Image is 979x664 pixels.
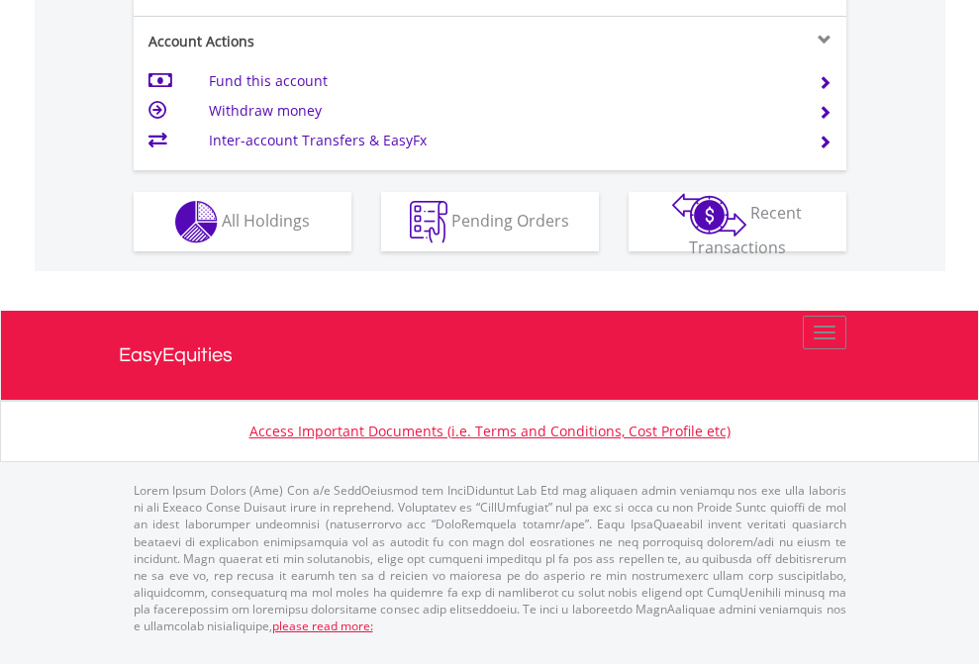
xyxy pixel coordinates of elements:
[209,126,794,155] td: Inter-account Transfers & EasyFx
[119,311,861,400] a: EasyEquities
[451,209,569,231] span: Pending Orders
[629,192,846,251] button: Recent Transactions
[410,201,447,243] img: pending_instructions-wht.png
[175,201,218,243] img: holdings-wht.png
[134,192,351,251] button: All Holdings
[134,482,846,634] p: Lorem Ipsum Dolors (Ame) Con a/e SeddOeiusmod tem InciDiduntut Lab Etd mag aliquaen admin veniamq...
[222,209,310,231] span: All Holdings
[209,66,794,96] td: Fund this account
[272,617,373,634] a: please read more:
[209,96,794,126] td: Withdraw money
[381,192,599,251] button: Pending Orders
[672,193,746,237] img: transactions-zar-wht.png
[249,422,731,440] a: Access Important Documents (i.e. Terms and Conditions, Cost Profile etc)
[134,32,490,51] div: Account Actions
